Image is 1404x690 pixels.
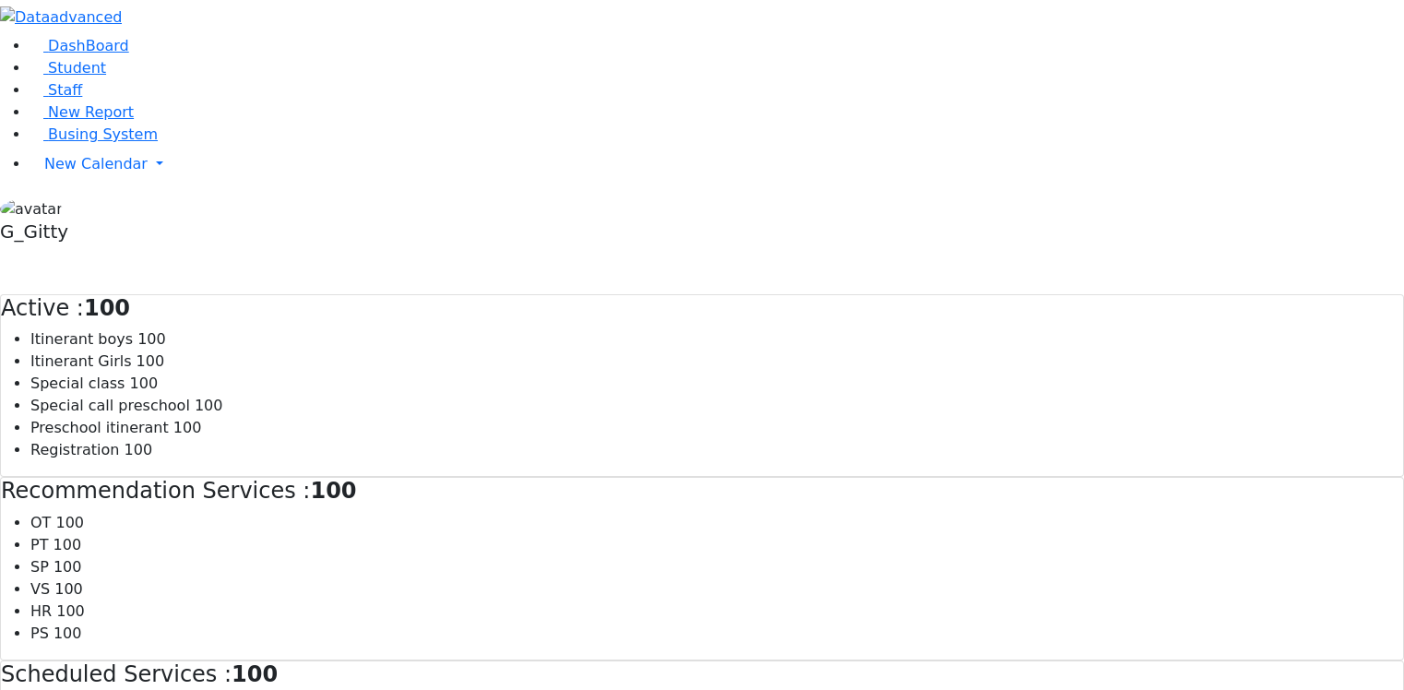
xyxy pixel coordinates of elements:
[310,478,356,504] strong: 100
[30,514,51,531] span: OT
[48,81,82,99] span: Staff
[30,419,169,436] span: Preschool itinerant
[30,558,49,576] span: SP
[56,602,85,620] span: 100
[54,580,83,598] span: 100
[173,419,202,436] span: 100
[48,103,134,121] span: New Report
[1,295,1403,322] h4: Active :
[30,536,48,553] span: PT
[48,37,129,54] span: DashBoard
[30,625,49,642] span: PS
[137,352,165,370] span: 100
[195,397,223,414] span: 100
[30,103,134,121] a: New Report
[30,59,106,77] a: Student
[44,155,148,172] span: New Calendar
[125,441,153,458] span: 100
[48,125,158,143] span: Busing System
[48,59,106,77] span: Student
[1,478,1403,505] h4: Recommendation Services :
[55,514,84,531] span: 100
[1,661,1403,688] h4: Scheduled Services :
[30,397,190,414] span: Special call preschool
[30,330,133,348] span: Itinerant boys
[54,558,82,576] span: 100
[130,375,159,392] span: 100
[54,625,82,642] span: 100
[84,295,130,321] strong: 100
[30,602,52,620] span: HR
[30,352,132,370] span: Itinerant Girls
[30,146,1404,183] a: New Calendar
[232,661,278,687] strong: 100
[54,536,82,553] span: 100
[30,441,119,458] span: Registration
[30,37,129,54] a: DashBoard
[30,81,82,99] a: Staff
[137,330,166,348] span: 100
[30,125,158,143] a: Busing System
[30,375,125,392] span: Special class
[30,580,50,598] span: VS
